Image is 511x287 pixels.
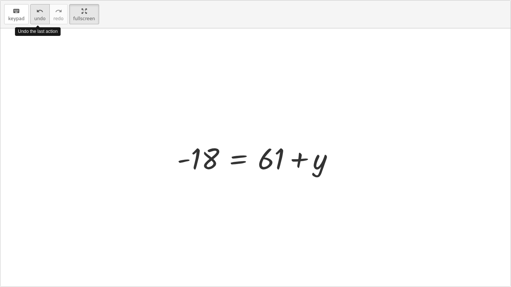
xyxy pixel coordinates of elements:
span: redo [53,16,64,21]
span: keypad [8,16,25,21]
button: redoredo [49,4,68,24]
span: undo [34,16,46,21]
span: fullscreen [73,16,95,21]
button: undoundo [30,4,50,24]
div: Undo the last action [15,27,61,36]
i: redo [55,7,62,16]
i: undo [36,7,43,16]
button: fullscreen [69,4,99,24]
button: keyboardkeypad [4,4,29,24]
i: keyboard [13,7,20,16]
